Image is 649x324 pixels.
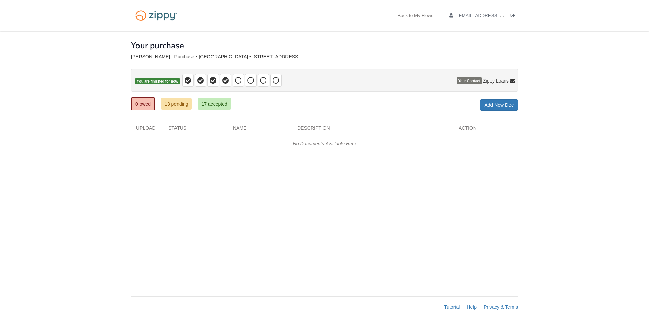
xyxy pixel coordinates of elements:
[449,13,535,20] a: edit profile
[457,77,482,84] span: Your Contact
[484,304,518,310] a: Privacy & Terms
[480,99,518,111] a: Add New Doc
[131,125,163,135] div: Upload
[131,7,182,24] img: Logo
[458,13,535,18] span: s.dorsey5@hotmail.com
[467,304,477,310] a: Help
[131,54,518,60] div: [PERSON_NAME] - Purchase • [GEOGRAPHIC_DATA] • [STREET_ADDRESS]
[292,125,453,135] div: Description
[163,125,228,135] div: Status
[198,98,231,110] a: 17 accepted
[293,141,356,146] em: No Documents Available Here
[397,13,433,20] a: Back to My Flows
[135,78,180,85] span: You are finished for now
[483,77,509,84] span: Zippy Loans
[131,97,155,110] a: 0 owed
[161,98,192,110] a: 13 pending
[511,13,518,20] a: Log out
[453,125,518,135] div: Action
[444,304,460,310] a: Tutorial
[228,125,292,135] div: Name
[131,41,184,50] h1: Your purchase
